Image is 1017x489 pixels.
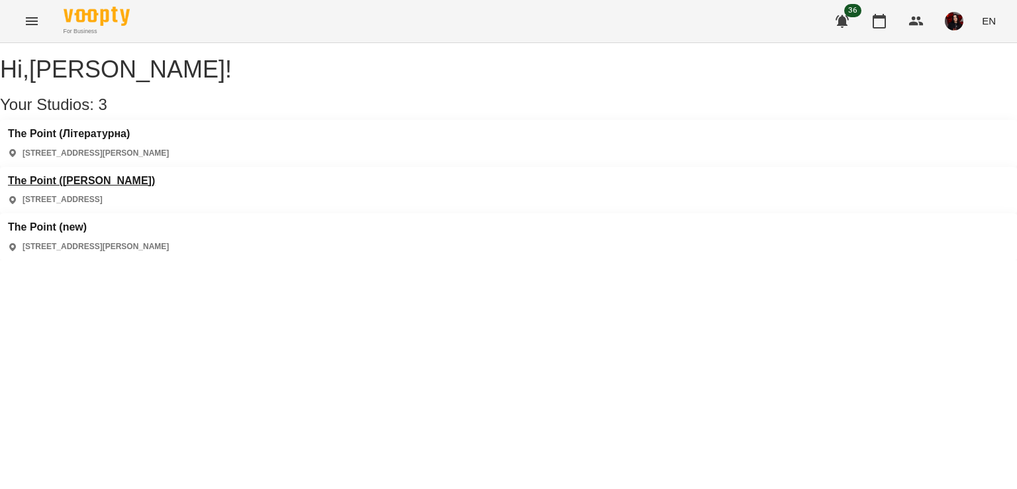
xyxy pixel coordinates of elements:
p: [STREET_ADDRESS] [23,194,103,205]
span: 36 [844,4,861,17]
span: 3 [99,95,107,113]
a: The Point (Літературна) [8,128,169,140]
a: The Point (new) [8,221,169,233]
img: Voopty Logo [64,7,130,26]
span: EN [982,14,996,28]
button: Menu [16,5,48,37]
img: 11eefa85f2c1bcf485bdfce11c545767.jpg [945,12,963,30]
button: EN [977,9,1001,33]
a: The Point ([PERSON_NAME]) [8,175,155,187]
p: [STREET_ADDRESS][PERSON_NAME] [23,241,169,252]
span: For Business [64,27,130,36]
p: [STREET_ADDRESS][PERSON_NAME] [23,148,169,159]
